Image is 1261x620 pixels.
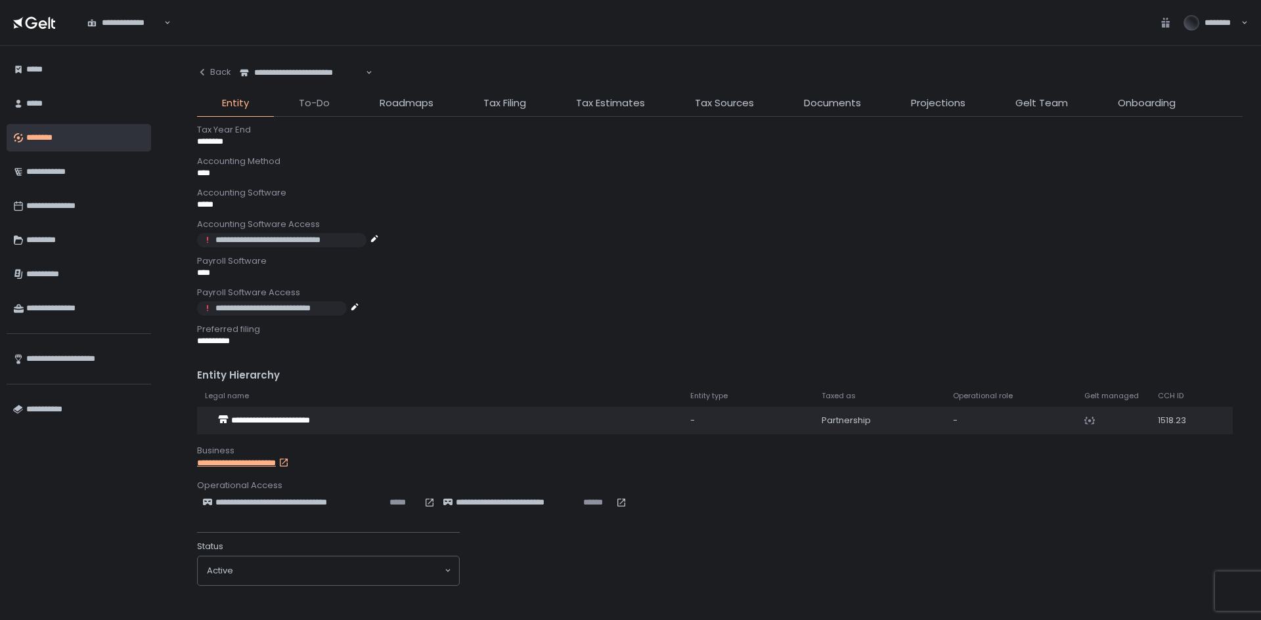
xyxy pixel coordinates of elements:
span: Roadmaps [380,96,433,111]
div: Payroll Software Access [197,287,1243,299]
span: Gelt managed [1084,391,1139,401]
span: Gelt Team [1015,96,1068,111]
button: Back [197,59,231,85]
div: Entity Hierarchy [197,368,1243,383]
span: Entity [222,96,249,111]
span: CCH ID [1158,391,1184,401]
div: Business [197,445,1243,457]
span: Tax Filing [483,96,526,111]
span: To-Do [299,96,330,111]
span: Taxed as [822,391,856,401]
div: Search for option [198,556,459,585]
div: Accounting Method [197,155,1243,167]
div: Operational Access [197,480,1243,491]
input: Search for option [233,564,443,577]
span: Entity type [690,391,728,401]
span: Status [197,541,223,552]
div: Search for option [79,9,171,37]
div: Partnership [822,415,937,426]
span: Operational role [953,391,1013,401]
span: Tax Estimates [576,96,645,111]
div: Accounting Software [197,187,1243,199]
span: Legal name [205,391,249,401]
span: Projections [911,96,965,111]
div: Accounting Software Access [197,218,1243,230]
div: 1518.23 [1158,415,1199,426]
span: Onboarding [1118,96,1176,111]
div: Payroll Software [197,255,1243,267]
div: Preferred filing [197,323,1243,335]
input: Search for option [162,16,163,30]
span: active [207,565,233,577]
div: - [953,415,1069,426]
span: Tax Sources [695,96,754,111]
div: - [690,415,806,426]
div: Search for option [231,59,372,87]
div: Tax Year End [197,124,1243,136]
div: Back [197,66,231,78]
span: Documents [804,96,861,111]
